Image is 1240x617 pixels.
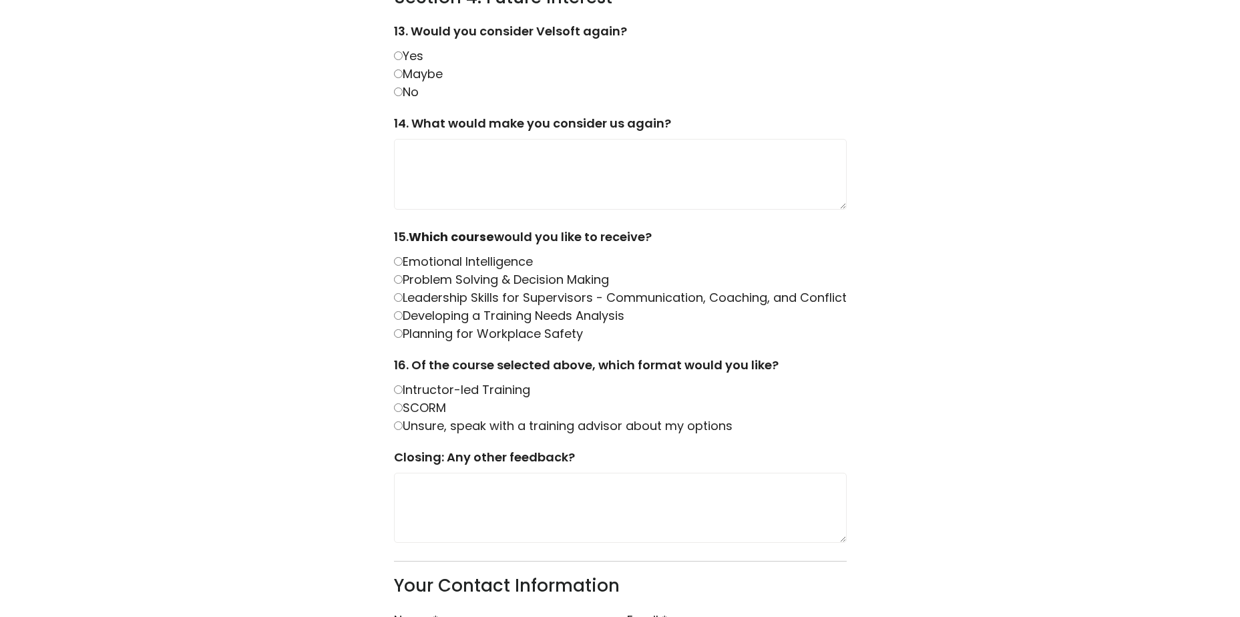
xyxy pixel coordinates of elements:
[394,575,847,598] h3: Your Contact Information
[394,325,583,342] label: Planning for Workplace Safety
[394,228,847,252] label: 15. would you like to receive?
[394,329,403,338] input: Planning for Workplace Safety
[394,289,847,306] label: Leadership Skills for Supervisors - Communication, Coaching, and Conflict
[394,385,403,394] input: Intructor-led Training
[394,448,847,473] label: Closing: Any other feedback?
[409,228,494,245] strong: Which course
[394,257,403,266] input: Emotional Intelligence
[394,421,403,430] input: Unsure, speak with a training advisor about my options
[394,399,446,416] label: SCORM
[394,253,533,270] label: Emotional Intelligence
[394,87,403,96] input: No
[394,356,847,381] label: 16. Of the course selected above, which format would you like?
[394,65,443,82] label: Maybe
[394,311,403,320] input: Developing a Training Needs Analysis
[394,22,847,47] label: 13. Would you consider Velsoft again?
[394,275,403,284] input: Problem Solving & Decision Making
[394,381,530,398] label: Intructor-led Training
[394,47,423,64] label: Yes
[394,114,847,139] label: 14. What would make you consider us again?
[394,417,733,434] label: Unsure, speak with a training advisor about my options
[394,293,403,302] input: Leadership Skills for Supervisors - Communication, Coaching, and Conflict
[394,69,403,78] input: Maybe
[394,307,624,324] label: Developing a Training Needs Analysis
[394,83,419,100] label: No
[394,403,403,412] input: SCORM
[394,271,609,288] label: Problem Solving & Decision Making
[394,51,403,60] input: Yes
